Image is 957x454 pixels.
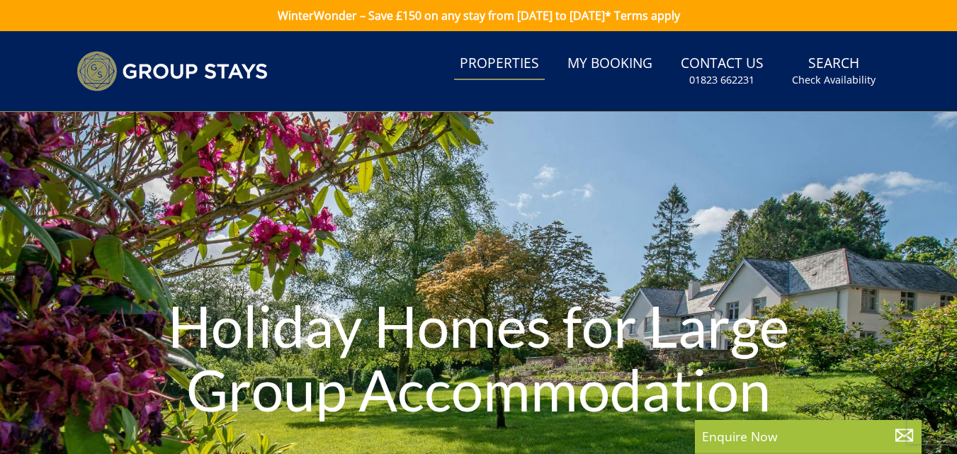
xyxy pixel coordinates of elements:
[144,266,814,448] h1: Holiday Homes for Large Group Accommodation
[689,73,754,87] small: 01823 662231
[454,48,545,80] a: Properties
[792,73,876,87] small: Check Availability
[77,51,268,91] img: Group Stays
[702,427,914,446] p: Enquire Now
[675,48,769,94] a: Contact Us01823 662231
[786,48,881,94] a: SearchCheck Availability
[562,48,658,80] a: My Booking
